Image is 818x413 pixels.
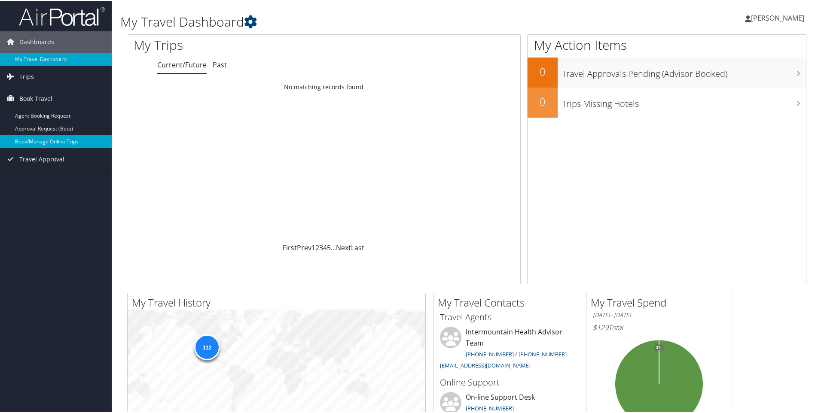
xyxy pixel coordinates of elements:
[440,376,572,388] h3: Online Support
[319,242,323,252] a: 3
[134,35,350,53] h1: My Trips
[528,35,806,53] h1: My Action Items
[327,242,331,252] a: 5
[351,242,364,252] a: Last
[656,344,662,349] tspan: 0%
[311,242,315,252] a: 1
[19,148,64,169] span: Travel Approval
[751,12,804,22] span: [PERSON_NAME]
[436,326,577,372] li: Intermountain Health Advisor Team
[593,322,608,331] span: $129
[283,242,297,252] a: First
[440,310,572,322] h3: Travel Agents
[315,242,319,252] a: 2
[528,87,806,117] a: 0Trips Missing Hotels
[132,295,425,309] h2: My Travel History
[194,334,220,359] div: 112
[19,6,105,26] img: airportal-logo.png
[466,349,567,357] a: [PHONE_NUMBER] / [PHONE_NUMBER]
[157,59,207,69] a: Current/Future
[331,242,336,252] span: …
[127,79,520,94] td: No matching records found
[323,242,327,252] a: 4
[19,65,34,87] span: Trips
[528,57,806,87] a: 0Travel Approvals Pending (Advisor Booked)
[213,59,227,69] a: Past
[120,12,582,30] h1: My Travel Dashboard
[19,30,54,52] span: Dashboards
[438,295,579,309] h2: My Travel Contacts
[528,94,558,108] h2: 0
[19,87,52,109] span: Book Travel
[593,322,725,331] h6: Total
[440,361,531,368] a: [EMAIL_ADDRESS][DOMAIN_NAME]
[562,93,806,109] h3: Trips Missing Hotels
[745,4,813,30] a: [PERSON_NAME]
[591,295,732,309] h2: My Travel Spend
[528,64,558,78] h2: 0
[466,404,514,411] a: [PHONE_NUMBER]
[336,242,351,252] a: Next
[562,63,806,79] h3: Travel Approvals Pending (Advisor Booked)
[297,242,311,252] a: Prev
[593,310,725,319] h6: [DATE] - [DATE]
